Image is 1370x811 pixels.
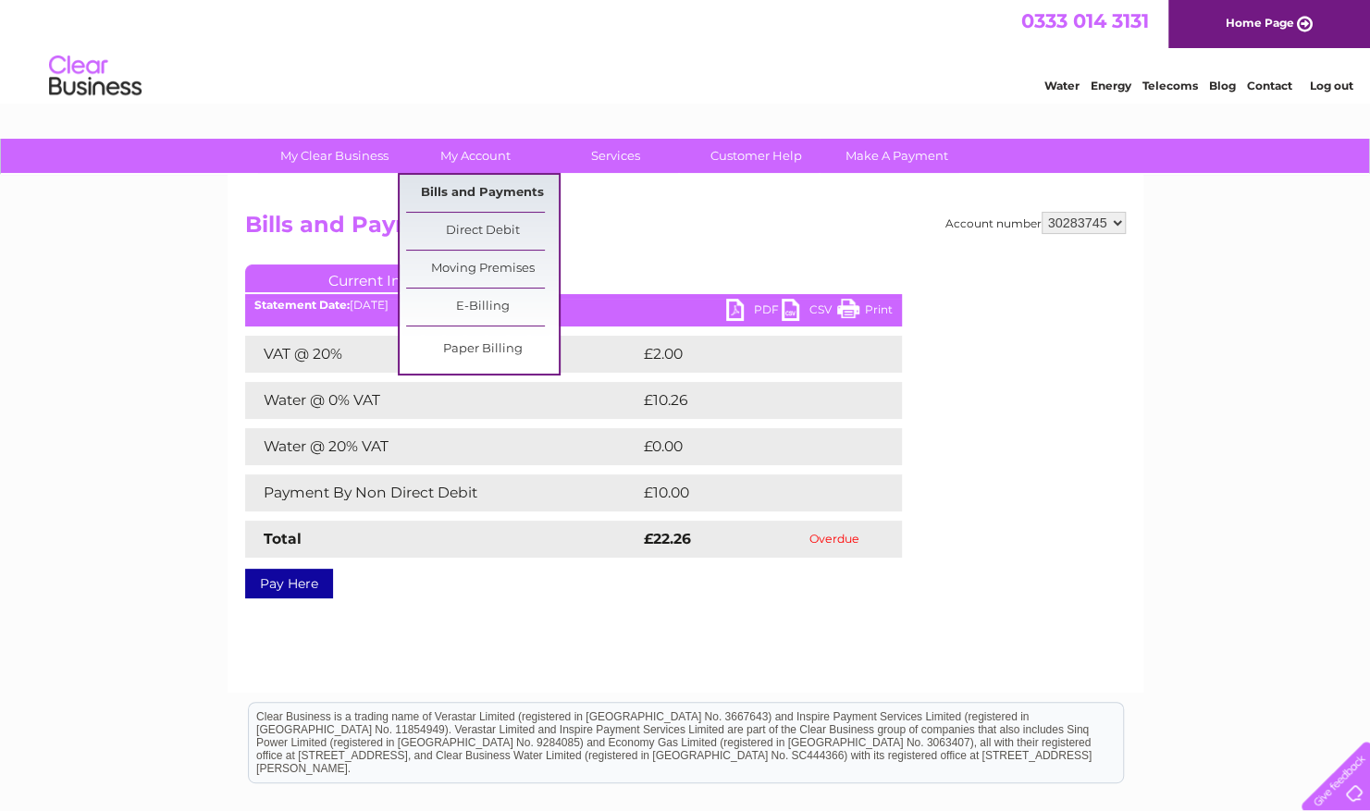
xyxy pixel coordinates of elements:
a: Blog [1209,79,1236,92]
td: £10.26 [639,382,863,419]
a: Print [837,299,893,326]
td: Overdue [767,521,901,558]
a: 0333 014 3131 [1021,9,1149,32]
a: Moving Premises [406,251,559,288]
b: Statement Date: [254,298,350,312]
td: Water @ 0% VAT [245,382,639,419]
a: Water [1044,79,1080,92]
a: My Clear Business [258,139,411,173]
td: £10.00 [639,474,864,511]
a: Direct Debit [406,213,559,250]
a: E-Billing [406,289,559,326]
h2: Bills and Payments [245,212,1126,247]
a: Bills and Payments [406,175,559,212]
a: Telecoms [1142,79,1198,92]
a: My Account [399,139,551,173]
img: logo.png [48,48,142,104]
div: Clear Business is a trading name of Verastar Limited (registered in [GEOGRAPHIC_DATA] No. 3667643... [249,10,1123,90]
strong: £22.26 [644,530,691,547]
a: Services [539,139,692,173]
a: Customer Help [680,139,833,173]
a: CSV [782,299,837,326]
td: Payment By Non Direct Debit [245,474,639,511]
div: [DATE] [245,299,902,312]
strong: Total [264,530,302,547]
td: £0.00 [639,428,859,465]
div: Account number [945,212,1126,234]
a: Current Invoice [245,264,523,292]
a: Contact [1247,79,1292,92]
a: Paper Billing [406,331,559,368]
a: Pay Here [245,569,333,598]
td: £2.00 [639,336,859,373]
td: VAT @ 20% [245,336,639,373]
a: Log out [1309,79,1352,92]
a: Make A Payment [821,139,973,173]
a: PDF [726,299,782,326]
td: Water @ 20% VAT [245,428,639,465]
a: Energy [1091,79,1131,92]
